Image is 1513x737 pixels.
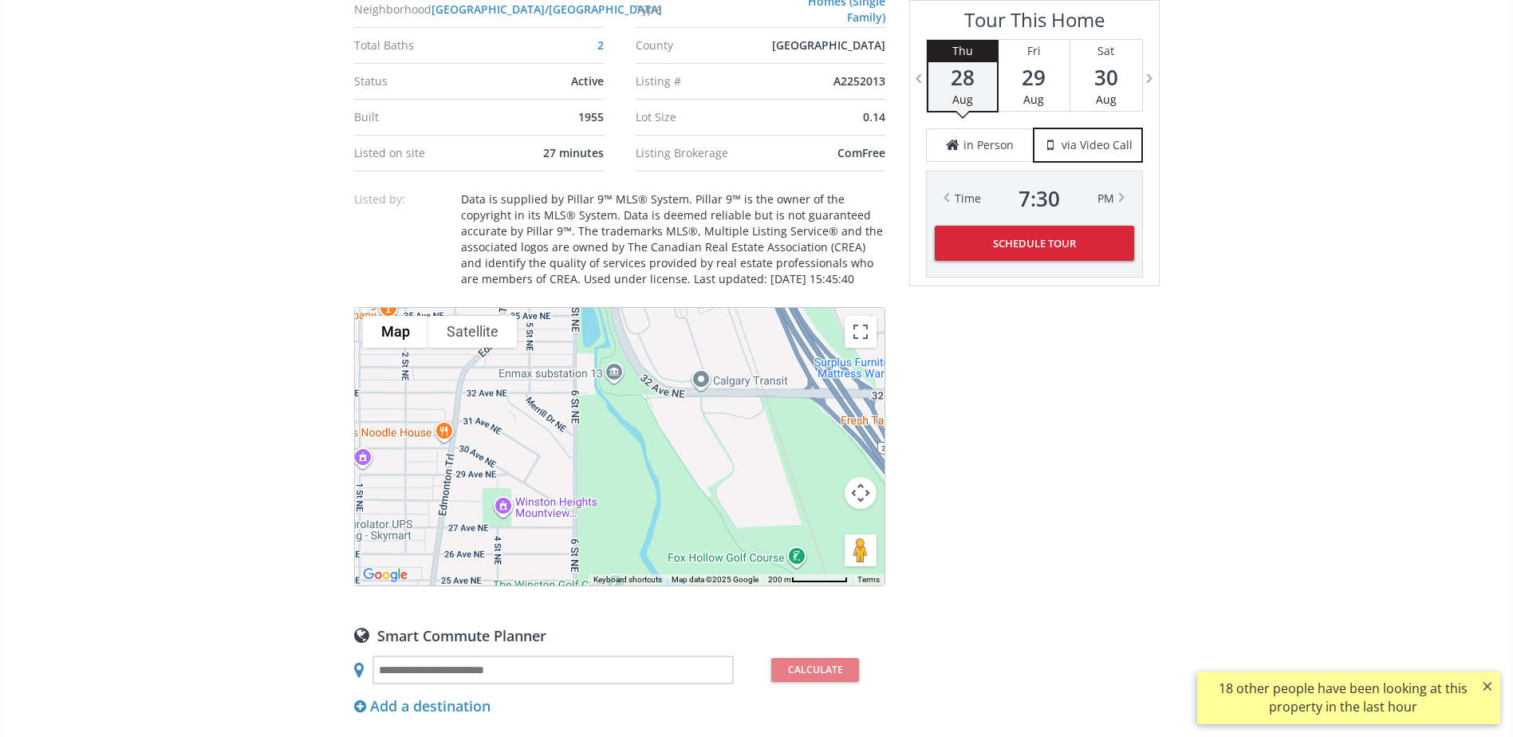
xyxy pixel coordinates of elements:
[952,92,973,107] span: Aug
[963,137,1014,153] span: in Person
[926,9,1143,39] h3: Tour This Home
[1019,187,1060,210] span: 7 : 30
[428,316,517,348] button: Show satellite imagery
[354,626,885,644] div: Smart Commute Planner
[543,145,604,160] span: 27 minutes
[768,575,791,584] span: 200 m
[354,76,487,87] div: Status
[636,76,768,87] div: Listing #
[1070,40,1142,62] div: Sat
[1070,66,1142,89] span: 30
[354,40,487,51] div: Total Baths
[672,575,758,584] span: Map data ©2025 Google
[359,565,412,585] a: Open this area in Google Maps (opens a new window)
[771,658,859,682] button: Calculate
[1475,672,1500,700] button: ×
[857,575,880,584] a: Terms
[845,316,877,348] button: Toggle fullscreen view
[354,696,491,717] div: Add a destination
[1023,92,1044,107] span: Aug
[1096,92,1117,107] span: Aug
[571,73,604,89] span: Active
[354,4,431,15] div: Neighborhood
[359,565,412,585] img: Google
[833,73,885,89] span: A2252013
[763,574,853,585] button: Map Scale: 200 m per 67 pixels
[597,37,604,53] a: 2
[431,2,662,17] a: [GEOGRAPHIC_DATA]/[GEOGRAPHIC_DATA]
[1062,137,1133,153] span: via Video Call
[354,112,487,123] div: Built
[955,187,1114,210] div: Time PM
[999,40,1070,62] div: Fri
[935,226,1134,261] button: Schedule Tour
[837,145,885,160] span: ComFree
[354,191,450,207] p: Listed by:
[1205,680,1480,716] div: 18 other people have been looking at this property in the last hour
[593,574,662,585] button: Keyboard shortcuts
[578,109,604,124] span: 1955
[928,40,997,62] div: Thu
[636,40,768,51] div: County
[863,109,885,124] span: 0.14
[461,191,885,287] div: Data is supplied by Pillar 9™ MLS® System. Pillar 9™ is the owner of the copyright in its MLS® Sy...
[845,477,877,509] button: Map camera controls
[928,66,997,89] span: 28
[636,148,768,159] div: Listing Brokerage
[845,534,877,566] button: Drag Pegman onto the map to open Street View
[636,4,767,15] div: Type
[636,112,768,123] div: Lot Size
[772,37,885,53] span: [GEOGRAPHIC_DATA]
[999,66,1070,89] span: 29
[363,316,428,348] button: Show street map
[354,148,487,159] div: Listed on site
